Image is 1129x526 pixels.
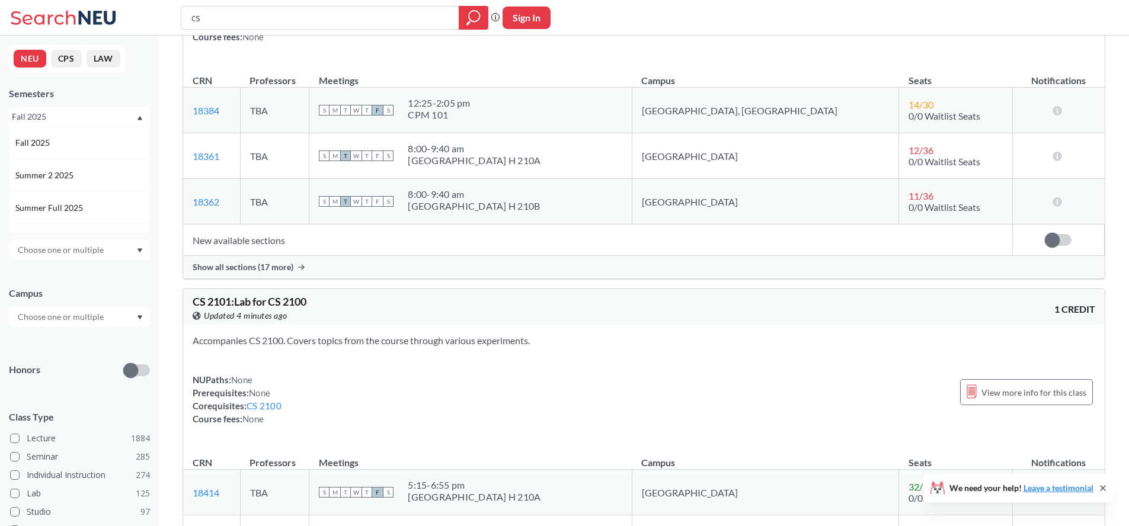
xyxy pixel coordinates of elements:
[319,487,330,498] span: S
[9,307,150,327] div: Dropdown arrow
[632,62,899,88] th: Campus
[15,136,52,149] span: Fall 2025
[309,62,632,88] th: Meetings
[459,6,488,30] div: magnifying glass
[12,243,111,257] input: Choose one or multiple
[249,387,270,398] span: None
[319,196,330,207] span: S
[362,196,372,207] span: T
[12,310,111,324] input: Choose one or multiple
[351,196,362,207] span: W
[319,150,330,161] span: S
[362,150,372,161] span: T
[909,156,980,167] span: 0/0 Waitlist Seats
[193,150,219,162] a: 18361
[240,179,309,224] td: TBA
[183,256,1105,278] div: Show all sections (17 more)
[503,7,551,29] button: Sign In
[340,487,351,498] span: T
[408,97,470,109] div: 12:25 - 2:05 pm
[240,470,309,515] td: TBA
[330,150,340,161] span: M
[372,196,383,207] span: F
[183,224,1012,256] td: New available sections
[14,50,46,68] button: NEU
[1012,62,1104,88] th: Notifications
[408,479,540,491] div: 5:15 - 6:55 pm
[909,481,933,492] span: 32 / 36
[408,188,540,200] div: 8:00 - 9:40 am
[340,196,351,207] span: T
[10,431,150,446] label: Lecture
[351,105,362,116] span: W
[408,109,470,121] div: CPM 101
[1012,444,1104,470] th: Notifications
[9,287,150,300] div: Campus
[383,105,394,116] span: S
[909,190,933,201] span: 11 / 36
[131,432,150,445] span: 1884
[309,444,632,470] th: Meetings
[10,467,150,483] label: Individual Instruction
[87,50,120,68] button: LAW
[193,487,219,498] a: 18414
[140,505,150,518] span: 97
[1024,483,1093,493] a: Leave a testimonial
[949,484,1093,492] span: We need your help!
[9,107,150,126] div: Fall 2025Dropdown arrowFall 2025Summer 2 2025Summer Full 2025Summer 1 2025Spring 2025Fall 2024Sum...
[408,491,540,503] div: [GEOGRAPHIC_DATA] H 210A
[899,62,1012,88] th: Seats
[340,150,351,161] span: T
[330,487,340,498] span: M
[190,8,450,28] input: Class, professor, course number, "phrase"
[632,88,899,133] td: [GEOGRAPHIC_DATA], [GEOGRAPHIC_DATA]
[632,179,899,224] td: [GEOGRAPHIC_DATA]
[383,487,394,498] span: S
[10,486,150,501] label: Lab
[193,105,219,116] a: 18384
[51,50,82,68] button: CPS
[15,201,85,214] span: Summer Full 2025
[351,487,362,498] span: W
[242,31,264,42] span: None
[137,248,143,253] svg: Dropdown arrow
[909,201,980,213] span: 0/0 Waitlist Seats
[319,105,330,116] span: S
[9,87,150,100] div: Semesters
[362,487,372,498] span: T
[330,105,340,116] span: M
[12,110,136,123] div: Fall 2025
[330,196,340,207] span: M
[632,444,899,470] th: Campus
[193,262,293,272] span: Show all sections (17 more)
[909,110,980,121] span: 0/0 Waitlist Seats
[193,456,212,469] div: CRN
[240,88,309,133] td: TBA
[10,449,150,464] label: Seminar
[137,116,143,120] svg: Dropdown arrow
[632,133,899,179] td: [GEOGRAPHIC_DATA]
[240,133,309,179] td: TBA
[632,470,899,515] td: [GEOGRAPHIC_DATA]
[240,62,309,88] th: Professors
[193,334,1095,347] section: Accompanies CS 2100. Covers topics from the course through various experiments.
[372,105,383,116] span: F
[383,196,394,207] span: S
[9,240,150,260] div: Dropdown arrow
[9,363,40,377] p: Honors
[981,385,1086,400] span: View more info for this class
[193,373,282,425] div: NUPaths: Prerequisites: Corequisites: Course fees:
[372,150,383,161] span: F
[351,150,362,161] span: W
[10,504,150,519] label: Studio
[231,374,252,385] span: None
[193,295,306,308] span: CS 2101 : Lab for CS 2100
[408,155,540,166] div: [GEOGRAPHIC_DATA] H 210A
[362,105,372,116] span: T
[1054,303,1095,316] span: 1 CREDIT
[909,145,933,156] span: 12 / 36
[340,105,351,116] span: T
[15,169,76,182] span: Summer 2 2025
[204,309,287,322] span: Updated 4 minutes ago
[240,444,309,470] th: Professors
